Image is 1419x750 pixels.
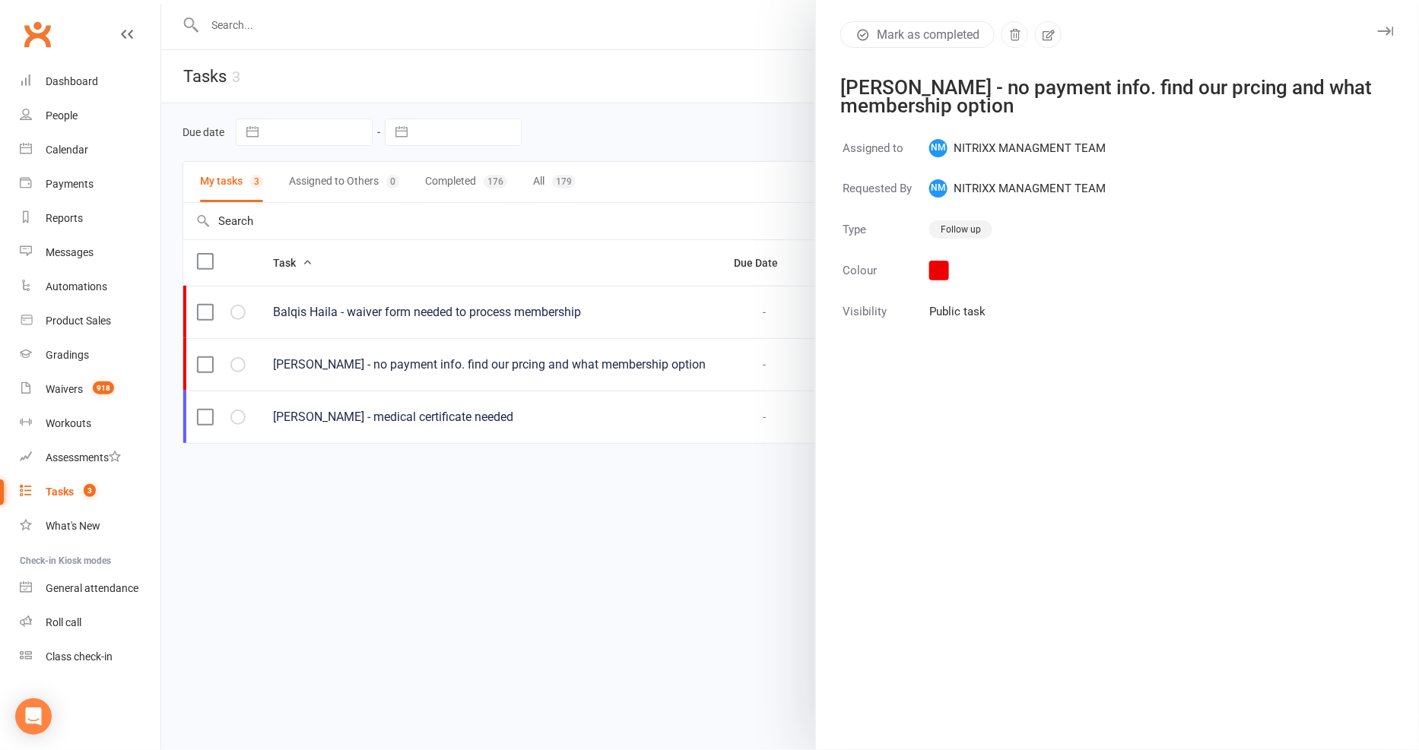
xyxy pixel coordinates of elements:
[20,509,160,543] a: What's New
[840,78,1376,115] div: [PERSON_NAME] - no payment info. find our prcing and what membership option
[46,246,94,258] div: Messages
[929,302,1106,340] td: Public task
[842,302,927,340] td: Visibility
[20,99,160,133] a: People
[46,109,78,122] div: People
[842,179,927,217] td: Requested By
[842,138,927,177] td: Assigned to
[46,417,91,429] div: Workouts
[46,650,113,663] div: Class check-in
[20,407,160,441] a: Workouts
[46,212,83,224] div: Reports
[20,441,160,475] a: Assessments
[20,338,160,372] a: Gradings
[20,304,160,338] a: Product Sales
[929,139,1106,157] span: NITRIXX MANAGMENT TEAM
[20,65,160,99] a: Dashboard
[46,144,88,156] div: Calendar
[46,280,107,293] div: Automations
[20,270,160,304] a: Automations
[46,486,74,498] div: Tasks
[46,383,83,395] div: Waivers
[929,179,948,198] span: NM
[18,15,56,53] a: Clubworx
[20,167,160,201] a: Payments
[929,179,1106,198] span: NITRIXX MANAGMENT TEAM
[20,201,160,236] a: Reports
[84,484,96,497] span: 3
[46,349,89,361] div: Gradings
[929,220,992,239] div: Follow up
[20,133,160,167] a: Calendar
[929,139,948,157] span: NM
[20,571,160,606] a: General attendance kiosk mode
[842,219,927,258] td: Type
[20,475,160,509] a: Tasks 3
[93,381,114,394] span: 918
[46,178,94,190] div: Payments
[46,520,100,532] div: What's New
[842,260,927,300] td: Colour
[20,606,160,640] a: Roll call
[20,236,160,270] a: Messages
[46,582,138,594] div: General attendance
[46,451,121,464] div: Assessments
[46,616,81,628] div: Roll call
[15,698,52,735] div: Open Intercom Messenger
[46,75,98,87] div: Dashboard
[46,315,111,327] div: Product Sales
[20,640,160,674] a: Class kiosk mode
[840,21,995,48] button: Mark as completed
[20,372,160,407] a: Waivers 918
